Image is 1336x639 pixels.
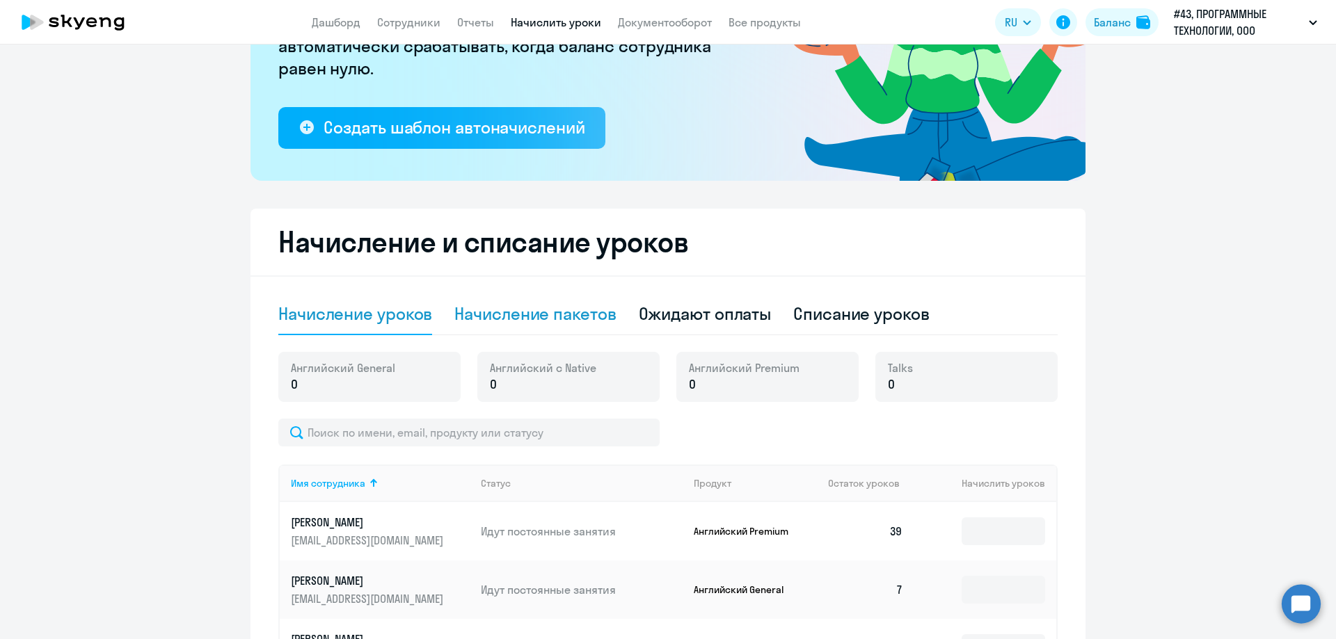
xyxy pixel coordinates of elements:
[828,477,900,490] span: Остаток уроков
[1136,15,1150,29] img: balance
[689,375,696,394] span: 0
[729,15,801,29] a: Все продукты
[291,477,470,490] div: Имя сотрудника
[689,360,800,375] span: Английский Premium
[291,477,365,490] div: Имя сотрудника
[888,360,913,375] span: Talks
[914,464,1056,502] th: Начислить уроков
[481,477,511,490] div: Статус
[291,533,447,548] p: [EMAIL_ADDRESS][DOMAIN_NAME]
[490,360,596,375] span: Английский с Native
[618,15,712,29] a: Документооборот
[481,524,683,539] p: Идут постоянные занятия
[278,107,605,149] button: Создать шаблон автоначислений
[888,375,895,394] span: 0
[817,502,914,560] td: 39
[1174,6,1303,39] p: #43, ПРОГРАММНЫЕ ТЕХНОЛОГИИ, ООО
[291,375,298,394] span: 0
[291,573,447,588] p: [PERSON_NAME]
[694,525,798,537] p: Английский Premium
[490,375,497,394] span: 0
[278,225,1058,259] h2: Начисление и списание уроков
[481,582,683,597] p: Идут постоянные занятия
[694,583,798,596] p: Английский General
[694,477,731,490] div: Продукт
[291,573,470,606] a: [PERSON_NAME][EMAIL_ADDRESS][DOMAIN_NAME]
[1094,14,1131,31] div: Баланс
[278,419,660,446] input: Поиск по имени, email, продукту или статусу
[1085,8,1159,36] button: Балансbalance
[511,15,601,29] a: Начислить уроки
[312,15,360,29] a: Дашборд
[694,477,818,490] div: Продукт
[995,8,1041,36] button: RU
[291,515,447,530] p: [PERSON_NAME]
[454,302,616,325] div: Начисление пакетов
[1167,6,1324,39] button: #43, ПРОГРАММНЫЕ ТЕХНОЛОГИИ, ООО
[377,15,440,29] a: Сотрудники
[278,302,432,325] div: Начисление уроков
[291,515,470,548] a: [PERSON_NAME][EMAIL_ADDRESS][DOMAIN_NAME]
[324,116,584,138] div: Создать шаблон автоначислений
[291,591,447,606] p: [EMAIL_ADDRESS][DOMAIN_NAME]
[457,15,494,29] a: Отчеты
[1005,14,1017,31] span: RU
[793,302,930,325] div: Списание уроков
[481,477,683,490] div: Статус
[828,477,914,490] div: Остаток уроков
[817,560,914,619] td: 7
[291,360,395,375] span: Английский General
[639,302,772,325] div: Ожидают оплаты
